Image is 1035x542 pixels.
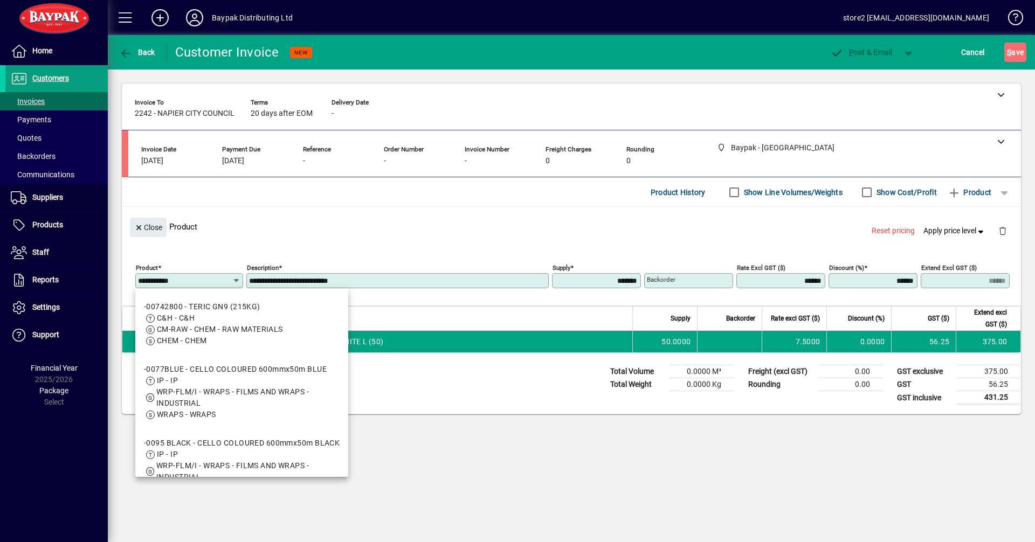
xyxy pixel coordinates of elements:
span: ost & Email [830,48,893,57]
mat-label: Rate excl GST ($) [737,264,785,272]
td: GST [892,378,956,391]
app-page-header-button: Delete [990,226,1016,235]
a: Communications [5,165,108,184]
span: C&H - C&H [157,314,195,322]
span: CM-RAW - CHEM - RAW MATERIALS [157,325,283,333]
td: 0.00 [818,365,883,378]
a: Backorders [5,147,108,165]
span: Financial Year [31,364,78,372]
span: Home [32,46,52,55]
a: Support [5,322,108,349]
span: WRP-FLM/I - WRAPS - FILMS AND WRAPS - INDUSTRIAL [156,461,309,481]
a: Invoices [5,92,108,110]
span: - [332,109,334,118]
app-page-header-button: Close [127,222,169,232]
span: 0 [546,157,550,165]
td: 0.0000 Kg [670,378,734,391]
button: Product History [646,183,710,202]
span: WRP-FLM/I - WRAPS - FILMS AND WRAPS - INDUSTRIAL [156,387,309,407]
td: 56.25 [956,378,1021,391]
td: 0.0000 M³ [670,365,734,378]
mat-option: -00742800 - TERIC GN9 (215KG) [135,293,348,355]
td: 0.0000 [826,331,891,352]
span: 50.0000 [661,336,691,347]
a: Home [5,38,108,65]
mat-label: Extend excl GST ($) [921,264,977,272]
span: Back [119,48,155,57]
mat-option: -0077BLUE - CELLO COLOURED 600mmx50m BLUE [135,355,348,429]
span: - [465,157,467,165]
button: Product [942,183,997,202]
span: Extend excl GST ($) [963,307,1007,330]
td: Rounding [743,378,818,391]
a: Reports [5,267,108,294]
span: Reports [32,275,59,284]
a: Products [5,212,108,239]
div: -0077BLUE - CELLO COLOURED 600mmx50m BLUE [144,364,340,375]
span: ave [1007,44,1024,61]
a: Staff [5,239,108,266]
label: Show Cost/Profit [874,187,937,198]
mat-option: -0095 BLACK - CELLO COLOURED 600mmx50m BLACK [135,429,348,503]
button: Cancel [958,43,988,62]
span: Apply price level [923,225,986,237]
button: Delete [990,218,1016,244]
span: Package [39,386,68,395]
td: 375.00 [956,365,1021,378]
span: IP - IP [157,450,178,458]
mat-label: Product [136,264,158,272]
td: 0.00 [818,378,883,391]
span: P [849,48,854,57]
span: - [384,157,386,165]
button: Close [130,218,167,237]
td: GST exclusive [892,365,956,378]
td: Freight (excl GST) [743,365,818,378]
div: Customer Invoice [175,44,279,61]
button: Profile [177,8,212,27]
span: - [303,157,305,165]
a: Settings [5,294,108,321]
span: NEW [294,49,308,56]
span: Quotes [11,134,42,142]
span: [DATE] [141,157,163,165]
div: Baypak Distributing Ltd [212,9,293,26]
span: Invoices [11,97,45,106]
button: Add [143,8,177,27]
span: Support [32,330,59,339]
span: Communications [11,170,74,179]
div: store2 [EMAIL_ADDRESS][DOMAIN_NAME] [843,9,989,26]
span: Rate excl GST ($) [771,312,820,324]
span: 20 days after EOM [251,109,313,118]
span: Cancel [961,44,985,61]
span: 2242 - NAPIER CITY COUNCIL [135,109,234,118]
button: Reset pricing [867,221,919,241]
button: Back [116,43,158,62]
span: Staff [32,248,49,256]
app-page-header-button: Back [108,43,167,62]
div: Product [122,207,1021,246]
span: Customers [32,74,69,82]
td: 375.00 [956,331,1020,352]
mat-label: Backorder [647,276,675,283]
span: Suppliers [32,193,63,201]
div: 7.5000 [769,336,820,347]
span: Product [948,184,991,201]
span: IP - IP [157,376,178,385]
a: Quotes [5,129,108,147]
td: Total Weight [605,378,670,391]
td: 56.25 [891,331,956,352]
span: Close [134,219,162,237]
span: Discount (%) [848,312,885,324]
span: Payments [11,115,51,124]
a: Knowledge Base [1000,2,1022,37]
span: Settings [32,303,60,311]
span: Backorders [11,152,56,161]
span: 0 [626,157,631,165]
td: GST inclusive [892,391,956,405]
span: CHEM - CHEM [157,336,207,345]
td: Total Volume [605,365,670,378]
div: -0095 BLACK - CELLO COLOURED 600mmx50m BLACK [144,437,340,449]
mat-label: Discount (%) [829,264,864,272]
button: Apply price level [919,221,990,241]
span: S [1007,48,1011,57]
